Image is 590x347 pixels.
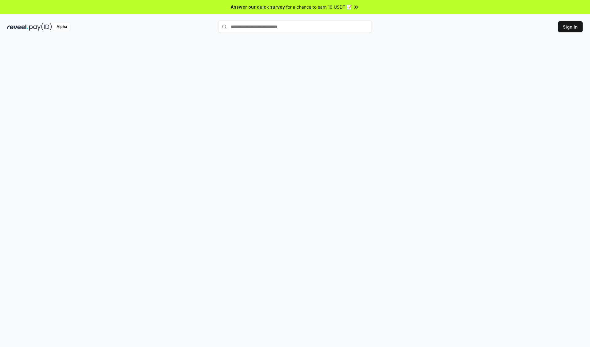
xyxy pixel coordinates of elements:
img: pay_id [29,23,52,31]
span: Answer our quick survey [231,4,285,10]
img: reveel_dark [7,23,28,31]
div: Alpha [53,23,70,31]
button: Sign In [558,21,583,32]
span: for a chance to earn 10 USDT 📝 [286,4,352,10]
